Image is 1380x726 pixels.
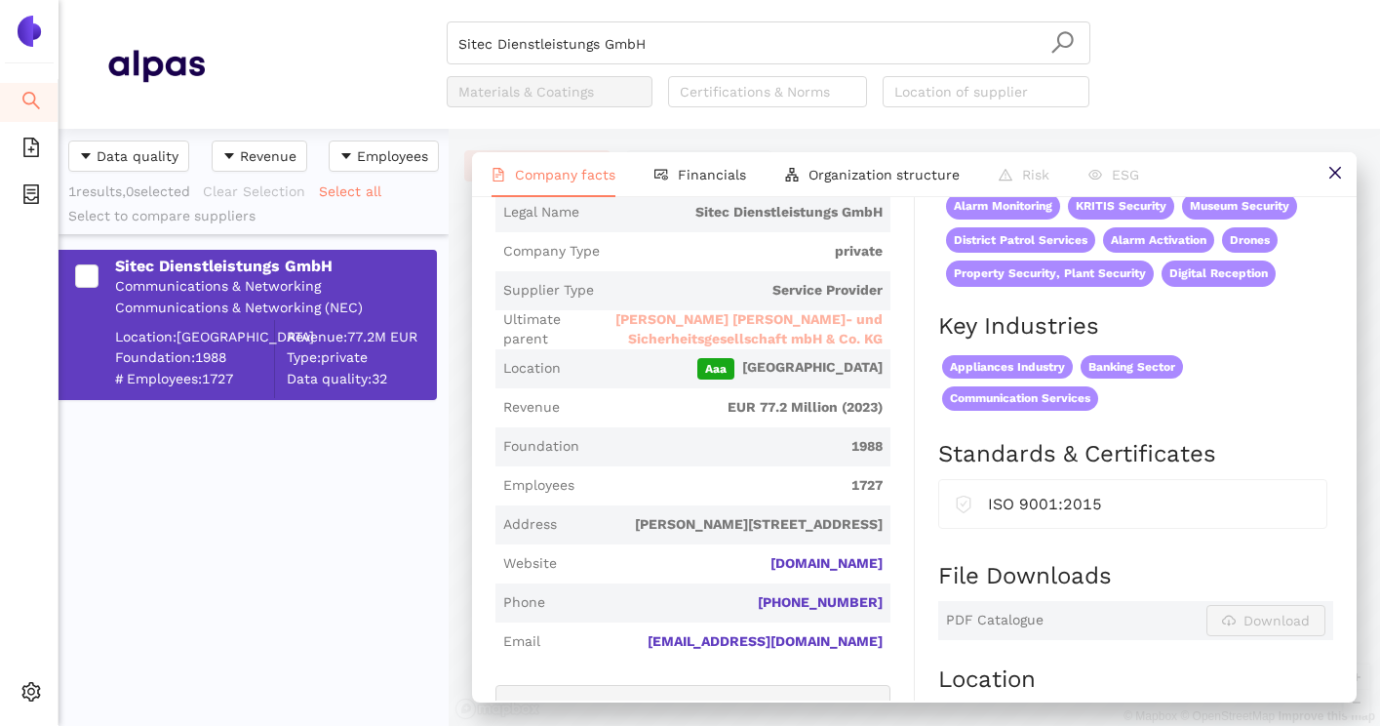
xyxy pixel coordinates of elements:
img: Homepage [107,41,205,90]
span: Banking Sector [1081,355,1183,380]
span: Data quality [97,145,178,167]
div: Sitec Dienstleistungs GmbH [115,256,435,277]
span: Communication Services [942,386,1098,411]
span: Foundation: 1988 [115,348,274,368]
span: [PERSON_NAME][STREET_ADDRESS] [565,515,883,535]
span: private [608,242,883,262]
span: safety-certificate [955,492,972,513]
div: Communications & Networking [115,277,435,297]
span: caret-down [339,149,353,165]
span: apartment [785,168,799,181]
div: Revenue: 77.2M EUR [287,327,435,346]
span: Appliances Industry [942,355,1073,380]
span: Select all [319,181,381,202]
div: Location: [GEOGRAPHIC_DATA] [115,327,274,346]
span: Address [503,515,557,535]
span: container [21,178,41,217]
span: [PERSON_NAME] [PERSON_NAME]- und Sicherheitsgesellschaft mbH & Co. KG [573,310,883,348]
span: caret-down [222,149,236,165]
span: Risk [1022,167,1049,182]
span: warning [999,168,1012,181]
span: Employees [503,476,574,496]
span: 1 results, 0 selected [68,183,190,199]
span: Organization structure [808,167,960,182]
h2: Location [938,664,1333,697]
span: Type: private [287,348,435,368]
span: Museum Security [1182,193,1297,220]
button: Select all [318,176,394,207]
span: search [1050,30,1075,55]
span: Email [503,632,540,652]
div: Communications & Networking (NEC) [115,299,435,318]
span: close [1327,165,1343,181]
span: setting [21,675,41,714]
span: Company facts [515,167,615,182]
span: [GEOGRAPHIC_DATA] [569,358,883,380]
span: Location [503,359,561,379]
button: close [1313,152,1357,196]
button: Clear Selection [202,176,318,207]
span: KRITIS Security [1068,193,1174,220]
h2: Standards & Certificates [938,438,1333,471]
span: Foundation [503,437,579,457]
span: Legal Name [503,203,579,222]
button: caret-downEmployees [329,141,439,172]
h2: File Downloads [938,560,1333,593]
span: search [21,84,41,123]
span: fund-view [654,168,668,181]
span: 1988 [587,437,883,457]
span: Employees [357,145,428,167]
span: Phone [503,593,545,613]
div: ISO 9001:2015 [988,492,1311,516]
span: Digital Reception [1162,261,1276,287]
span: caret-down [79,149,93,165]
h2: Key Industries [938,310,1333,343]
span: Drones [1222,227,1278,254]
span: Financials [678,167,746,182]
span: eye [1088,168,1102,181]
span: Alarm Monitoring [946,193,1060,220]
div: Select to compare suppliers [68,207,439,226]
span: file-text [492,168,505,181]
span: ESG [1112,167,1139,182]
span: # Employees: 1727 [115,369,274,388]
span: Service Provider [602,281,883,301]
span: Property Security, Plant Security [946,261,1154,287]
button: caret-downData quality [68,141,189,172]
span: Data quality: 32 [287,369,435,388]
span: 1727 [582,476,883,496]
span: District Patrol Services [946,227,1095,254]
button: caret-downRevenue [212,141,307,172]
span: Aaa [697,358,734,380]
span: Supplier Type [503,281,594,301]
span: EUR 77.2 Million (2023) [568,398,883,418]
span: Ultimate parent [503,310,566,348]
span: Alarm Activation [1103,227,1214,254]
span: Revenue [503,398,560,418]
span: Company Type [503,242,600,262]
span: file-add [21,131,41,170]
span: Website [503,554,557,574]
img: Logo [14,16,45,47]
span: Sitec Dienstleistungs GmbH [587,203,883,222]
span: PDF Catalogue [946,611,1044,630]
span: Revenue [240,145,296,167]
